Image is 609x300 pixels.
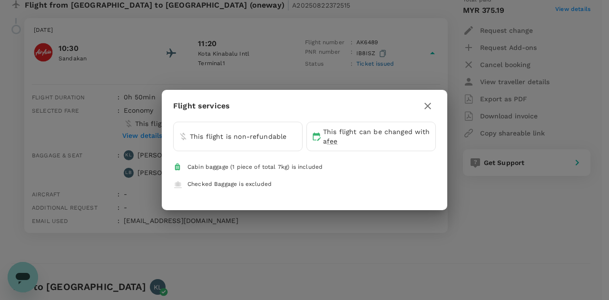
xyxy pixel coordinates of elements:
[327,137,337,145] span: fee
[190,132,286,141] p: This flight is non-refundable
[323,127,431,146] p: This flight can be changed with a
[187,180,272,189] div: Checked Baggage is excluded
[187,163,323,172] div: Cabin baggage (1 piece of total 7kg) is included
[173,100,230,112] p: Flight services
